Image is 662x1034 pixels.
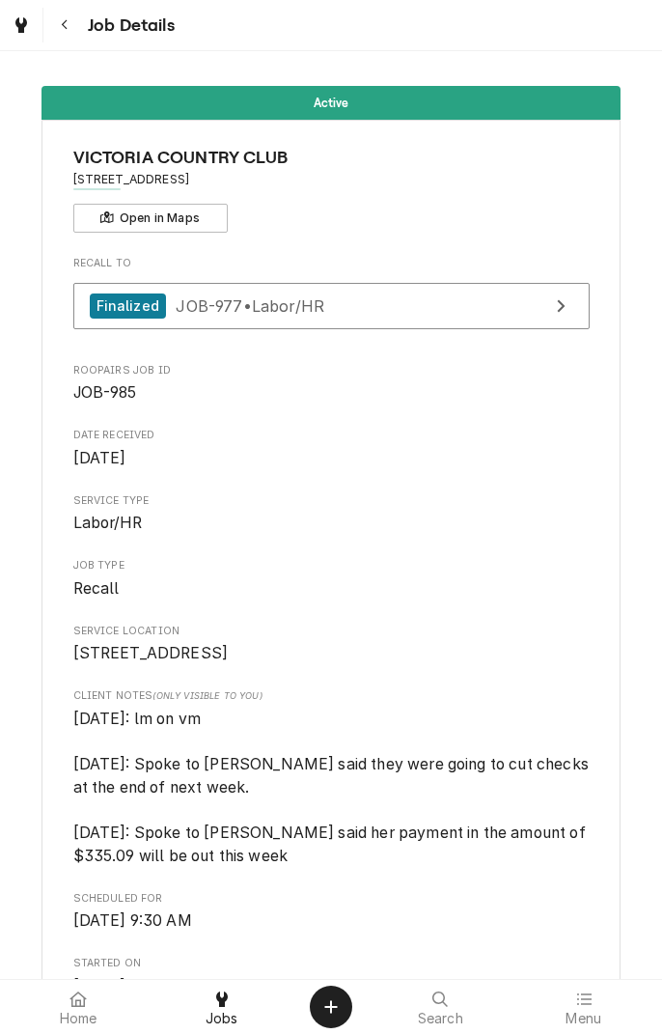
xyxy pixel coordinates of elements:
span: [DATE] 9:07 AM [73,977,191,995]
span: Roopairs Job ID [73,363,590,378]
div: Started On [73,956,590,997]
div: Service Type [73,493,590,535]
span: Started On [73,956,590,971]
button: Create Object [310,986,352,1028]
span: Job Details [82,13,175,39]
span: JOB-985 [73,383,137,402]
div: Job Type [73,558,590,600]
span: [DATE]: lm on vm [DATE]: Spoke to [PERSON_NAME] said they were going to cut checks at the end of ... [73,710,593,865]
div: Service Location [73,624,590,665]
span: Job Type [73,558,590,573]
a: Go to Jobs [4,8,39,42]
a: Search [370,984,511,1030]
span: Client Notes [73,688,590,704]
span: Date Received [73,447,590,470]
span: Roopairs Job ID [73,381,590,405]
div: Status [41,86,621,120]
span: Started On [73,975,590,998]
div: Date Received [73,428,590,469]
span: [DATE] [73,449,126,467]
a: Menu [513,984,655,1030]
span: Menu [565,1011,601,1026]
div: Client Information [73,145,590,233]
span: Scheduled For [73,891,590,907]
button: Open in Maps [73,204,228,233]
span: Labor/HR [73,514,142,532]
span: Service Type [73,493,590,509]
div: Finalized [90,293,166,320]
span: Home [60,1011,97,1026]
div: Recall To [73,256,590,339]
span: Service Location [73,642,590,665]
button: Navigate back [47,8,82,42]
span: Service Type [73,512,590,535]
span: Recall To [73,256,590,271]
a: Jobs [152,984,293,1030]
span: Jobs [206,1011,238,1026]
span: [DATE] 9:30 AM [73,911,192,930]
span: Job Type [73,577,590,601]
span: [object Object] [73,708,590,867]
a: View Job [73,283,590,330]
span: Service Location [73,624,590,639]
div: [object Object] [73,688,590,867]
span: (Only Visible to You) [152,690,262,701]
a: Home [8,984,150,1030]
span: Scheduled For [73,909,590,933]
div: Roopairs Job ID [73,363,590,405]
span: Name [73,145,590,171]
span: Active [314,97,349,109]
span: JOB-977 • Labor/HR [176,295,324,315]
span: [STREET_ADDRESS] [73,644,229,662]
div: Scheduled For [73,891,590,933]
span: Recall [73,579,120,598]
span: Date Received [73,428,590,443]
span: Search [418,1011,463,1026]
span: Address [73,171,590,188]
